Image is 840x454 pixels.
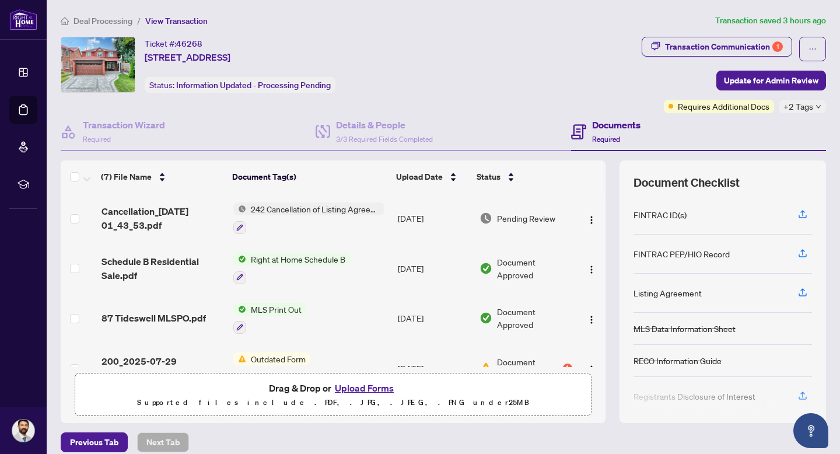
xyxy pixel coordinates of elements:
img: Status Icon [233,303,246,316]
span: View Transaction [145,16,208,26]
li: / [137,14,141,27]
span: +2 Tags [783,100,813,113]
img: Status Icon [233,253,246,266]
div: MLS Data Information Sheet [633,322,736,335]
img: Document Status [480,262,492,275]
span: ellipsis [808,45,817,53]
img: Profile Icon [12,420,34,442]
div: 1 [772,41,783,52]
div: Listing Agreement [633,287,702,299]
span: Cancellation_[DATE] 01_43_53.pdf [101,204,224,232]
span: Outdated Form [246,352,310,365]
th: Status [472,160,573,193]
button: Previous Tab [61,432,128,452]
img: IMG-E12308944_1.jpg [61,37,135,92]
span: home [61,17,69,25]
span: Right at Home Schedule B [246,253,350,266]
span: Deal Processing [73,16,132,26]
span: 3/3 Required Fields Completed [336,135,433,144]
th: Upload Date [391,160,473,193]
div: Transaction Communication [665,37,783,56]
span: Upload Date [396,170,443,183]
td: [DATE] [393,294,475,344]
div: Ticket #: [145,37,202,50]
img: Document Status [480,212,492,225]
span: 87 Tideswell MLSPO.pdf [101,311,206,325]
span: Document Approved [497,256,572,281]
span: Drag & Drop orUpload FormsSupported files include .PDF, .JPG, .JPEG, .PNG under25MB [75,373,591,417]
img: Document Status [480,312,492,324]
span: (7) File Name [101,170,152,183]
span: Previous Tab [70,433,118,452]
th: (7) File Name [96,160,228,193]
button: Status Icon242 Cancellation of Listing Agreement - Authority to Offer for Sale [233,202,384,234]
span: [STREET_ADDRESS] [145,50,230,64]
span: MLS Print Out [246,303,306,316]
button: Logo [582,259,601,278]
div: FINTRAC PEP/HIO Record [633,247,730,260]
span: Status [477,170,501,183]
div: FINTRAC ID(s) [633,208,687,221]
span: Requires Additional Docs [678,100,769,113]
img: Status Icon [233,202,246,215]
img: Logo [587,215,596,225]
p: Supported files include .PDF, .JPG, .JPEG, .PNG under 25 MB [82,396,584,410]
td: [DATE] [393,193,475,243]
td: [DATE] [393,243,475,294]
span: Update for Admin Review [724,71,818,90]
button: Status IconOutdated Form [233,352,367,384]
button: Logo [582,309,601,327]
button: Update for Admin Review [716,71,826,90]
div: Status: [145,77,335,93]
button: Logo [582,359,601,378]
div: Registrants Disclosure of Interest [633,390,755,403]
th: Document Tag(s) [228,160,391,193]
span: Pending Review [497,212,555,225]
span: 200_2025-07-29 15_41_08.pdf [101,354,224,382]
span: Drag & Drop or [269,380,397,396]
button: Status IconMLS Print Out [233,303,306,334]
button: Transaction Communication1 [642,37,792,57]
div: 1 [563,364,572,373]
img: Status Icon [233,352,246,365]
button: Open asap [793,413,828,448]
article: Transaction saved 3 hours ago [715,14,826,27]
span: Document Approved [497,305,572,331]
span: down [815,104,821,110]
span: Schedule B Residential Sale.pdf [101,254,224,282]
h4: Documents [592,118,640,132]
span: 46268 [176,39,202,49]
span: Required [83,135,111,144]
span: 242 Cancellation of Listing Agreement - Authority to Offer for Sale [246,202,384,215]
img: logo [9,9,37,30]
h4: Transaction Wizard [83,118,165,132]
button: Next Tab [137,432,189,452]
button: Upload Forms [331,380,397,396]
span: Information Updated - Processing Pending [176,80,331,90]
img: Logo [587,315,596,324]
span: Document Needs Work [497,355,561,381]
span: Required [592,135,620,144]
img: Document Status [480,362,492,375]
div: RECO Information Guide [633,354,722,367]
td: [DATE] [393,343,475,393]
img: Logo [587,365,596,374]
button: Status IconRight at Home Schedule B [233,253,350,284]
button: Logo [582,209,601,228]
h4: Details & People [336,118,433,132]
img: Logo [587,265,596,274]
span: Document Checklist [633,174,740,191]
